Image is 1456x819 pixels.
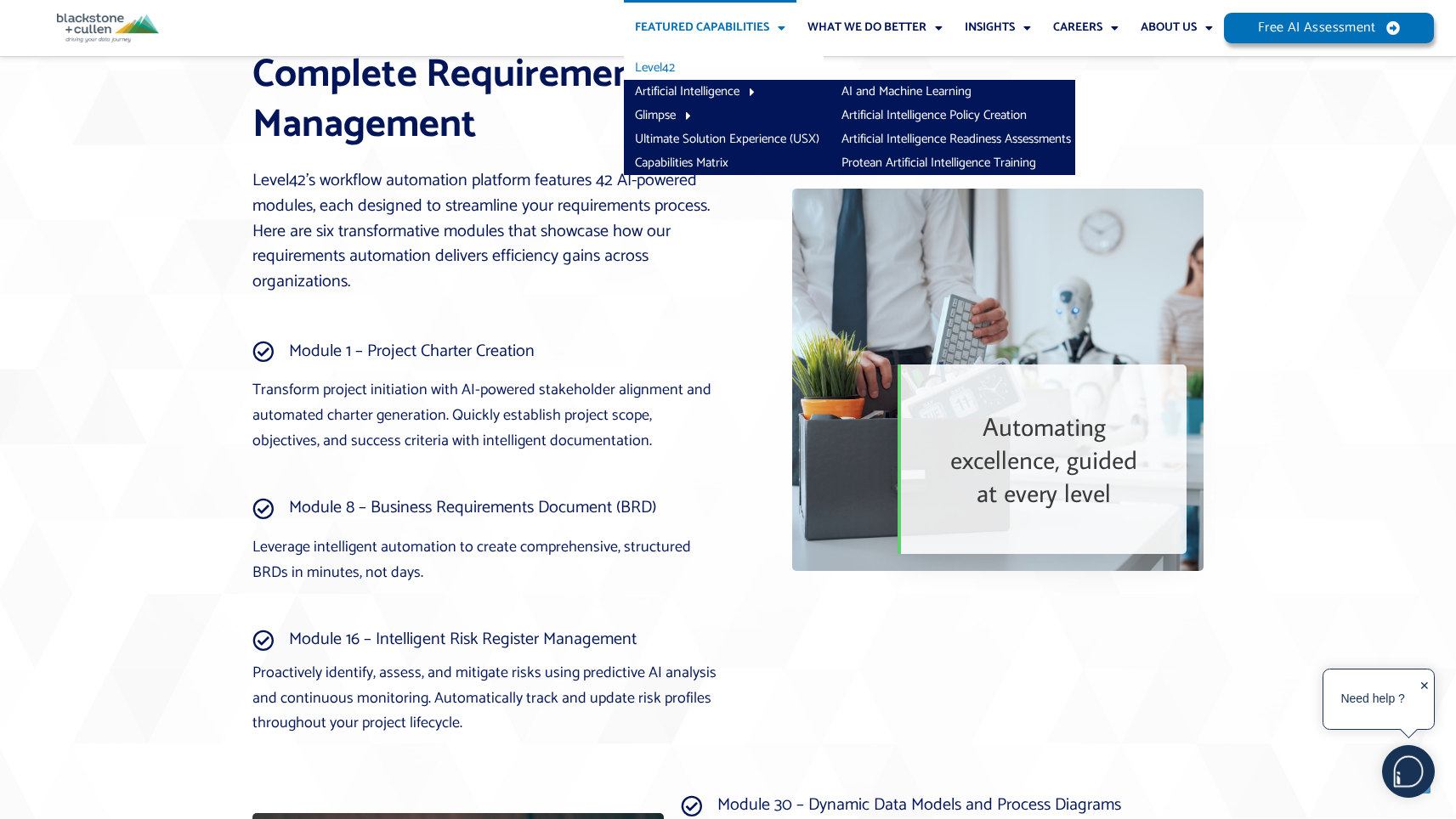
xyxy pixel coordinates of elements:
a: Ultimate Solution Experience (USX) [624,127,824,151]
a: Artificial Intelligence Policy Creation [824,104,1075,127]
span: Module 16 – Intelligent Risk Register Management [285,627,637,652]
div: ✕ [1419,674,1430,726]
ul: Artificial Intelligence [824,80,1075,175]
a: Free AI Assessment [1224,13,1435,43]
h2: Automating excellence, guided at every level [946,409,1142,509]
a: Module 1 – Project Charter Creation [252,339,717,364]
a: Artificial Intelligence [624,80,824,104]
a: Capabilities Matrix [624,151,824,175]
a: Module 30 – Dynamic Data Models and Process Diagrams [681,793,1146,818]
span: Module 30 – Dynamic Data Models and Process Diagrams [713,793,1121,818]
span: Module 8 – Business Requirements Document (BRD) [285,495,656,521]
a: Protean Artificial Intelligence Training [824,151,1075,175]
p: Level42’s workflow automation platform features 42 AI-powered modules, each designed to streamlin... [252,168,730,295]
a: AI and Machine Learning [824,80,1075,104]
img: users%2F5SSOSaKfQqXq3cFEnIZRYMEs4ra2%2Fmedia%2Fimages%2F-Bulle%20blanche%20sans%20fond%20%2B%20ma... [1383,746,1434,797]
img: Level42 workflow automation platform interface [792,189,1204,571]
span: Module 1 – Project Charter Creation [285,339,535,364]
span: Free AI Assessment [1258,21,1375,35]
a: Level42 [624,56,824,80]
p: Transform project initiation with AI-powered stakeholder alignment and automated charter generati... [252,378,717,454]
div: Need help ? [1326,672,1419,726]
a: Module 16 – Intelligent Risk Register Management [252,627,717,652]
p: Proactively identify, assess, and mitigate risks using predictive AI analysis and continuous moni... [252,661,717,737]
a: Module 8 – Business Requirements Document (BRD) [252,495,717,521]
a: Glimpse [624,104,824,127]
ul: Featured Capabilities [624,56,824,175]
p: Leverage intelligent automation to create comprehensive, structured BRDs in minutes, not days. [252,535,717,585]
a: Artificial Intelligence Readiness Assessments [824,127,1075,151]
